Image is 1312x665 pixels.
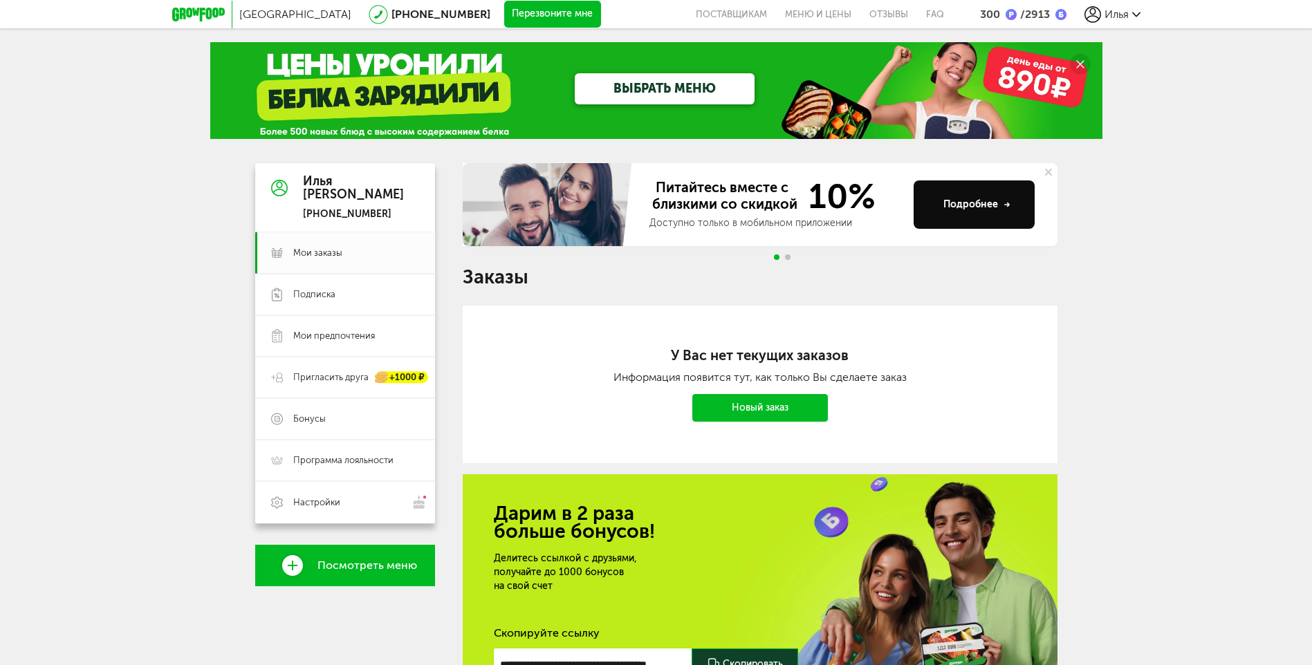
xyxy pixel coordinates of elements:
[1055,9,1066,20] img: bonus_b.cdccf46.png
[293,413,326,425] span: Бонусы
[463,163,636,246] img: family-banner.579af9d.jpg
[293,247,342,259] span: Мои заказы
[494,626,1026,640] div: Скопируйте ссылку
[376,372,428,384] div: +1000 ₽
[255,357,435,398] a: Пригласить друга +1000 ₽
[692,394,828,422] a: Новый заказ
[1006,9,1017,20] img: bonus_p.2f9b352.png
[575,73,755,104] a: ВЫБРАТЬ МЕНЮ
[518,347,1002,364] h2: У Вас нет текущих заказов
[293,496,340,509] span: Настройки
[518,371,1002,384] div: Информация появится тут, как только Вы сделаете заказ
[391,8,490,21] a: [PHONE_NUMBER]
[1105,8,1129,21] span: Илья
[255,440,435,481] a: Программа лояльности
[494,505,1026,541] h2: Дарим в 2 раза больше бонусов!
[504,1,601,28] button: Перезвоните мне
[239,8,351,21] span: [GEOGRAPHIC_DATA]
[255,481,435,523] a: Настройки
[303,175,404,203] div: Илья [PERSON_NAME]
[800,179,876,214] span: 10%
[293,288,335,301] span: Подписка
[293,454,394,467] span: Программа лояльности
[255,232,435,274] a: Мои заказы
[943,198,1010,212] div: Подробнее
[914,180,1035,229] button: Подробнее
[303,208,404,221] div: [PHONE_NUMBER]
[293,371,369,384] span: Пригласить друга
[463,268,1057,286] h1: Заказы
[255,398,435,440] a: Бонусы
[255,545,435,586] a: Посмотреть меню
[317,559,417,572] span: Посмотреть меню
[1017,8,1050,21] div: 2913
[980,8,1000,21] div: 300
[293,330,375,342] span: Мои предпочтения
[649,216,903,230] div: Доступно только в мобильном приложении
[774,254,779,260] span: Go to slide 1
[494,552,816,593] div: Делитесь ссылкой с друзьями, получайте до 1000 бонусов на свой счет
[1020,8,1025,21] span: /
[649,179,800,214] span: Питайтесь вместе с близкими со скидкой
[785,254,791,260] span: Go to slide 2
[255,315,435,357] a: Мои предпочтения
[255,274,435,315] a: Подписка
